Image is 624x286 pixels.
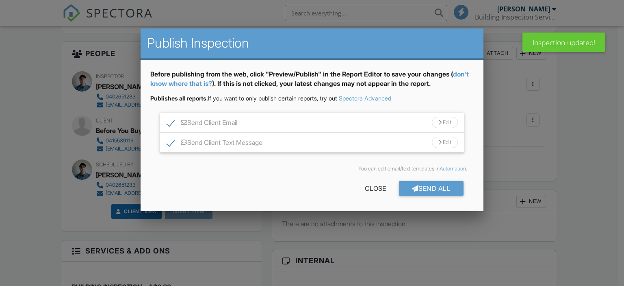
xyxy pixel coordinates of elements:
[157,166,468,172] div: You can edit email/text templates in .
[150,95,208,102] strong: Publishes all reports.
[339,95,391,102] a: Spectora Advanced
[399,181,464,196] div: Send All
[352,181,399,196] div: Close
[167,139,262,149] label: Send Client Text Message
[167,119,237,129] label: Send Client Email
[150,70,474,94] div: Before publishing from the web, click "Preview/Publish" in the Report Editor to save your changes...
[432,117,458,128] div: Edit
[147,35,477,51] h2: Publish Inspection
[150,70,469,87] a: don't know where that is?
[440,166,466,172] a: Automation
[432,137,458,148] div: Edit
[150,95,337,102] span: If you want to only publish certain reports, try out
[522,33,605,52] div: Inspection updated!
